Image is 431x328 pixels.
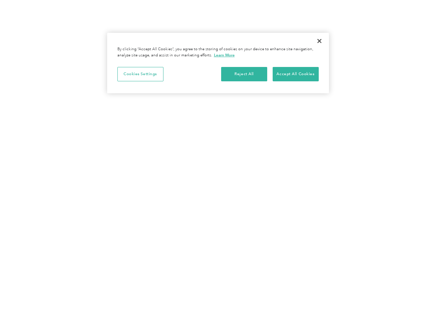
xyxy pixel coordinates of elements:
button: Close [312,33,327,49]
a: More information about your privacy, opens in a new tab [214,53,235,57]
button: Reject All [221,67,267,81]
button: Cookies Settings [117,67,163,81]
div: Privacy [107,33,329,93]
div: By clicking “Accept All Cookies”, you agree to the storing of cookies on your device to enhance s... [117,46,319,58]
div: Cookie banner [107,33,329,93]
button: Accept All Cookies [273,67,319,81]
